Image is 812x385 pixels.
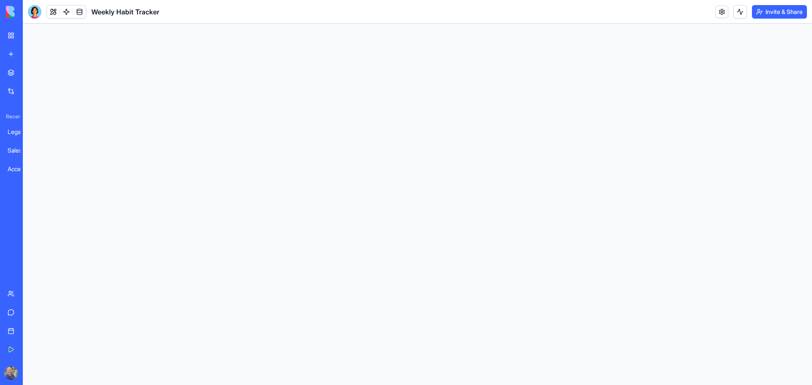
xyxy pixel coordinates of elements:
div: Legal Documents Generator [8,128,31,136]
a: Accendo AI [3,161,36,177]
div: Accendo AI [8,165,31,173]
a: Sales Competency Tracker [3,142,36,159]
div: Sales Competency Tracker [8,146,31,155]
span: Recent [3,113,20,120]
a: Legal Documents Generator [3,123,36,140]
img: ACg8ocIBv2xUw5HL-81t5tGPgmC9Ph1g_021R3Lypww5hRQve9x1lELB=s96-c [4,366,18,380]
button: Invite & Share [752,5,807,19]
span: Weekly Habit Tracker [91,7,159,17]
img: logo [6,6,58,18]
